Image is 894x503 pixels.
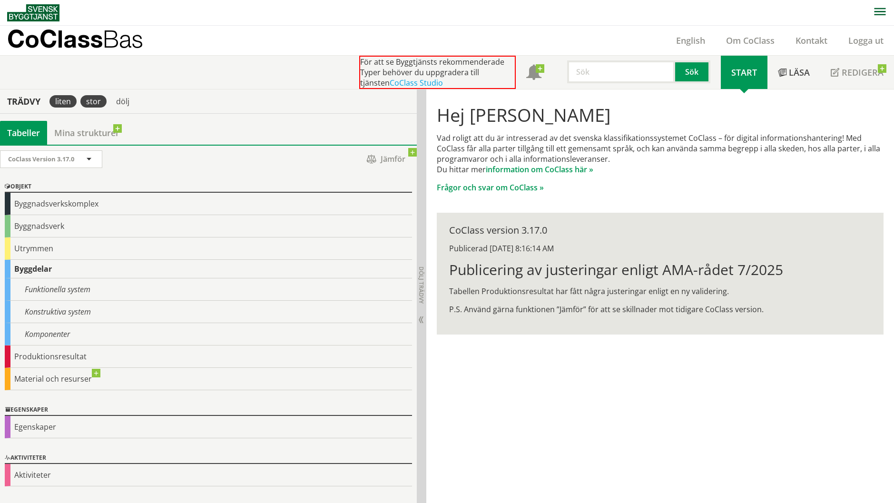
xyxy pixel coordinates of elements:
div: Aktiviteter [5,453,412,464]
a: Mina strukturer [47,121,127,145]
img: Svensk Byggtjänst [7,4,59,21]
div: Produktionsresultat [5,345,412,368]
div: Byggnadsverkskomplex [5,193,412,215]
a: Om CoClass [716,35,785,46]
div: Byggdelar [5,260,412,278]
a: CoClass Studio [390,78,443,88]
a: Frågor och svar om CoClass » [437,182,544,193]
h1: Publicering av justeringar enligt AMA-rådet 7/2025 [449,261,872,278]
div: Funktionella system [5,278,412,301]
div: För att se Byggtjänsts rekommenderade Typer behöver du uppgradera till tjänsten [359,56,516,89]
div: liten [49,95,77,108]
p: Tabellen Produktionsresultat har fått några justeringar enligt en ny validering. [449,286,872,296]
div: Utrymmen [5,237,412,260]
h1: Hej [PERSON_NAME] [437,104,884,125]
div: Material och resurser [5,368,412,390]
div: dölj [110,95,135,108]
a: Start [721,56,767,89]
div: Egenskaper [5,404,412,416]
a: English [666,35,716,46]
div: stor [80,95,107,108]
span: Läsa [789,67,810,78]
a: CoClassBas [7,26,164,55]
div: CoClass version 3.17.0 [449,225,872,236]
span: Jämför [357,151,414,168]
p: P.S. Använd gärna funktionen ”Jämför” för att se skillnader mot tidigare CoClass version. [449,304,872,315]
div: Aktiviteter [5,464,412,486]
span: Dölj trädvy [417,266,425,304]
div: Objekt [5,181,412,193]
p: Vad roligt att du är intresserad av det svenska klassifikationssystemet CoClass – för digital inf... [437,133,884,175]
button: Sök [675,60,710,83]
p: CoClass [7,33,143,44]
input: Sök [567,60,675,83]
div: Publicerad [DATE] 8:16:14 AM [449,243,872,254]
span: CoClass Version 3.17.0 [8,155,74,163]
span: Start [731,67,757,78]
div: Byggnadsverk [5,215,412,237]
span: Bas [103,25,143,53]
div: Konstruktiva system [5,301,412,323]
a: Kontakt [785,35,838,46]
span: Redigera [842,67,884,78]
div: Trädvy [2,96,46,107]
a: Redigera [820,56,894,89]
a: Läsa [767,56,820,89]
div: Egenskaper [5,416,412,438]
span: Notifikationer [526,66,541,81]
a: Logga ut [838,35,894,46]
div: Komponenter [5,323,412,345]
a: information om CoClass här » [486,164,593,175]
